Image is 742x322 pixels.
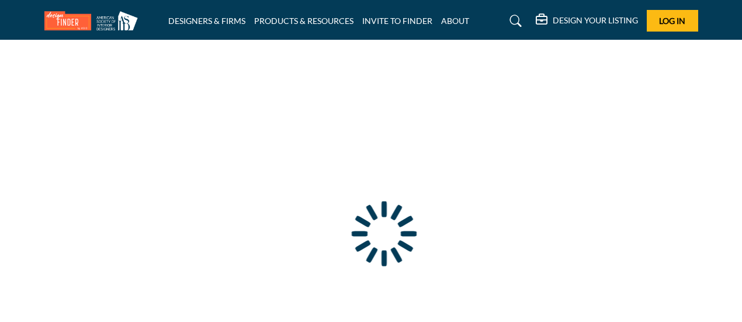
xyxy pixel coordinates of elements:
a: INVITE TO FINDER [362,16,432,26]
a: ABOUT [441,16,469,26]
div: DESIGN YOUR LISTING [536,14,638,28]
span: Log In [659,16,685,26]
button: Log In [647,10,698,32]
h5: DESIGN YOUR LISTING [553,15,638,26]
a: Search [498,12,529,30]
a: PRODUCTS & RESOURCES [254,16,353,26]
a: DESIGNERS & FIRMS [168,16,245,26]
img: Site Logo [44,11,144,30]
